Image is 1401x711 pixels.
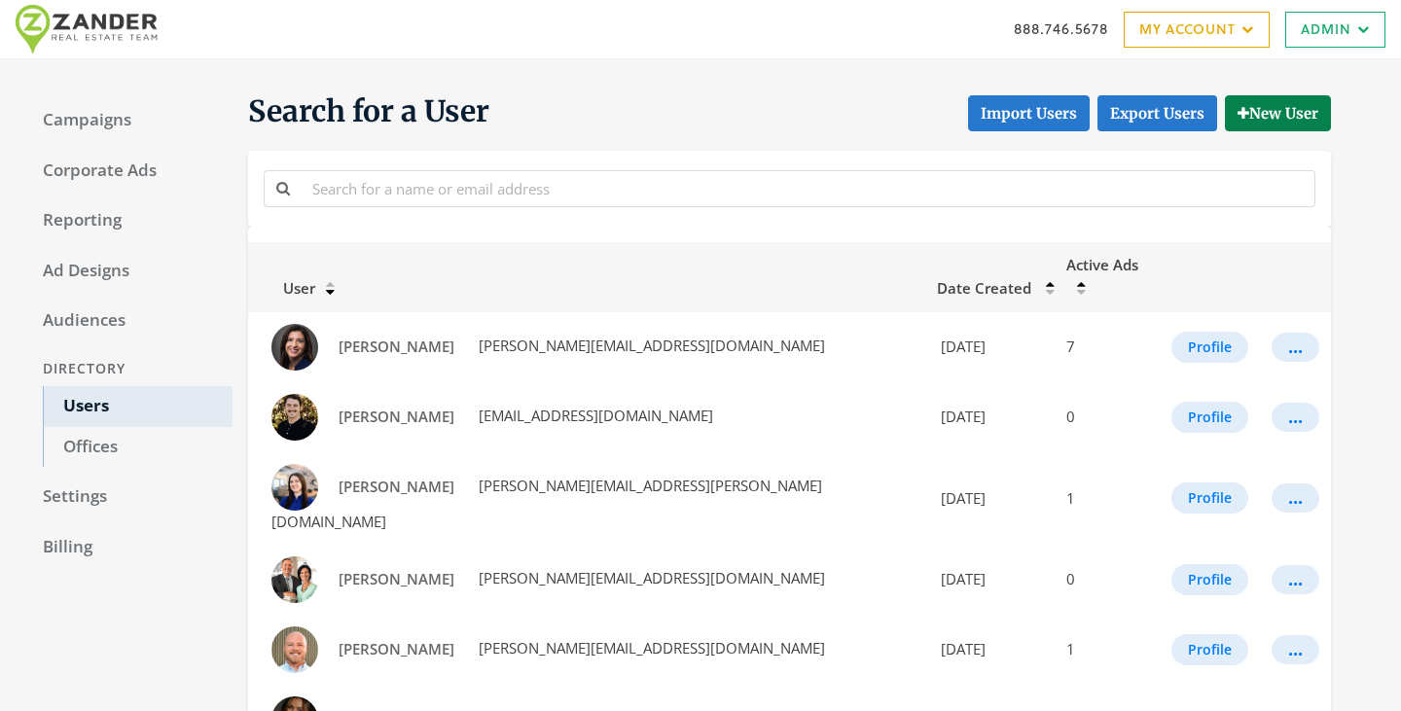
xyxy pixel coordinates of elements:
[339,639,454,658] span: [PERSON_NAME]
[1055,615,1160,685] td: 1
[260,278,315,298] span: User
[925,615,1055,685] td: [DATE]
[1272,403,1319,432] button: ...
[271,556,318,603] img: Corey Zander profile
[925,382,1055,452] td: [DATE]
[1288,346,1303,348] div: ...
[1055,545,1160,615] td: 0
[1288,649,1303,651] div: ...
[1285,12,1385,48] a: Admin
[326,399,467,435] a: [PERSON_NAME]
[271,464,318,511] img: Clara Shaw profile
[43,427,233,468] a: Offices
[925,312,1055,382] td: [DATE]
[43,386,233,427] a: Users
[1171,564,1248,595] button: Profile
[23,200,233,241] a: Reporting
[475,568,825,587] span: [PERSON_NAME][EMAIL_ADDRESS][DOMAIN_NAME]
[276,181,290,196] i: Search for a name or email address
[1055,452,1160,545] td: 1
[301,170,1315,206] input: Search for a name or email address
[23,527,233,568] a: Billing
[271,324,318,371] img: Andrea Newby profile
[1272,565,1319,594] button: ...
[271,476,822,531] span: [PERSON_NAME][EMAIL_ADDRESS][PERSON_NAME][DOMAIN_NAME]
[1014,18,1108,39] a: 888.746.5678
[1272,635,1319,664] button: ...
[475,406,713,425] span: [EMAIL_ADDRESS][DOMAIN_NAME]
[1171,402,1248,433] button: Profile
[23,100,233,141] a: Campaigns
[475,638,825,658] span: [PERSON_NAME][EMAIL_ADDRESS][DOMAIN_NAME]
[1171,332,1248,363] button: Profile
[271,626,318,673] img: Eric Petterborg profile
[248,92,489,131] span: Search for a User
[1225,95,1331,131] button: New User
[1066,255,1138,274] span: Active Ads
[271,394,318,441] img: Casen Maw profile
[326,631,467,667] a: [PERSON_NAME]
[326,469,467,505] a: [PERSON_NAME]
[16,5,169,53] img: Adwerx
[1288,579,1303,581] div: ...
[1171,634,1248,665] button: Profile
[1272,483,1319,513] button: ...
[925,452,1055,545] td: [DATE]
[1288,497,1303,499] div: ...
[23,301,233,341] a: Audiences
[23,477,233,517] a: Settings
[1272,333,1319,362] button: ...
[23,151,233,192] a: Corporate Ads
[23,251,233,292] a: Ad Designs
[339,337,454,356] span: [PERSON_NAME]
[1124,12,1270,48] a: My Account
[1097,95,1217,131] a: Export Users
[475,336,825,355] span: [PERSON_NAME][EMAIL_ADDRESS][DOMAIN_NAME]
[937,278,1031,298] span: Date Created
[339,407,454,426] span: [PERSON_NAME]
[1288,416,1303,418] div: ...
[326,329,467,365] a: [PERSON_NAME]
[968,95,1090,131] button: Import Users
[1055,312,1160,382] td: 7
[23,351,233,387] div: Directory
[326,561,467,597] a: [PERSON_NAME]
[339,477,454,496] span: [PERSON_NAME]
[1171,482,1248,514] button: Profile
[339,569,454,588] span: [PERSON_NAME]
[1055,382,1160,452] td: 0
[925,545,1055,615] td: [DATE]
